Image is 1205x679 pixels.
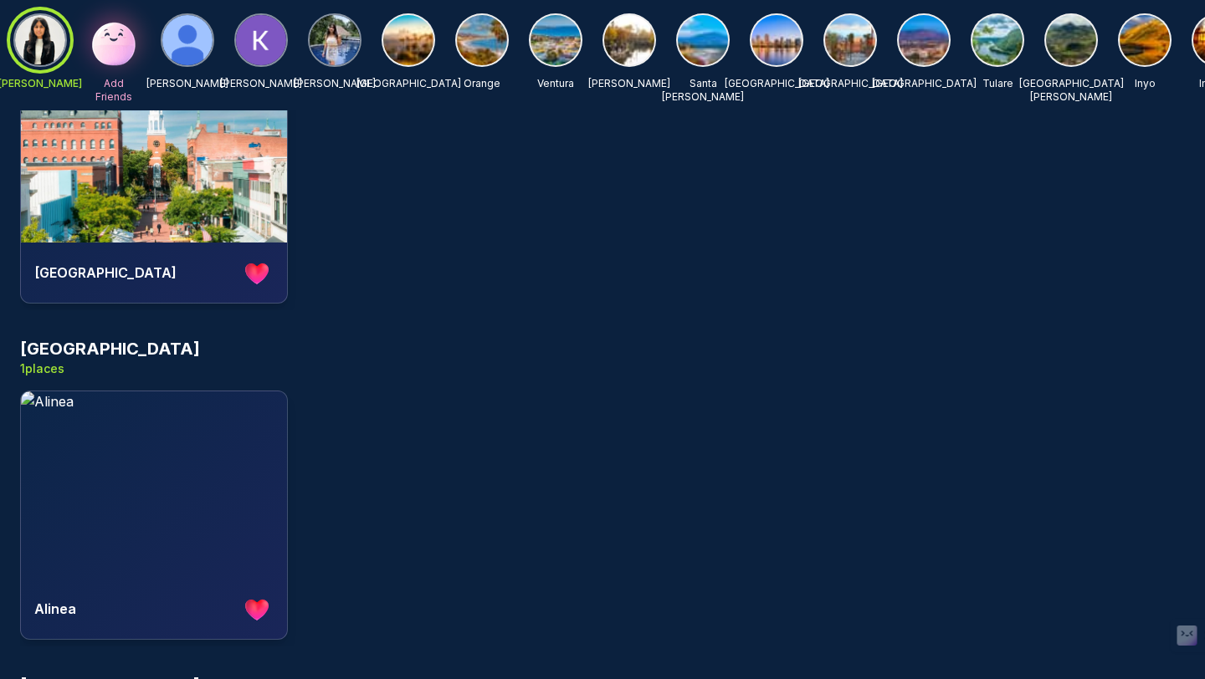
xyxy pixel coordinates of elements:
img: Ventura [531,15,581,65]
p: Inyo [1135,77,1156,90]
p: [GEOGRAPHIC_DATA] [356,77,461,90]
img: Riverside [899,15,949,65]
p: [PERSON_NAME] [588,77,670,90]
img: Tulare [972,15,1023,65]
p: [PERSON_NAME] [220,77,302,90]
p: [GEOGRAPHIC_DATA] [798,77,903,90]
img: San Diego [751,15,802,65]
p: [GEOGRAPHIC_DATA][PERSON_NAME] [1019,77,1124,104]
img: Kern [604,15,654,65]
img: San Bernardino [825,15,875,65]
img: Khushi Kasturiya [310,15,360,65]
img: Inyo [1120,15,1170,65]
img: Alinea [21,391,287,579]
p: [GEOGRAPHIC_DATA] [725,77,829,90]
img: Add Friends [87,13,141,67]
img: Matthew Miller [162,15,213,65]
img: Los Angeles [383,15,433,65]
img: San Luis Obispo [1046,15,1096,65]
p: Tulare [982,77,1013,90]
p: Santa [PERSON_NAME] [662,77,744,104]
h4: Alinea [34,599,233,619]
p: Add Friends [87,77,141,104]
p: Orange [464,77,500,90]
p: 1 places [20,360,200,377]
p: [PERSON_NAME] [146,77,228,90]
img: Khushi Kasturiya [236,15,286,65]
img: Burlington [21,55,287,242]
p: Ventura [537,77,574,90]
img: Orange [457,15,507,65]
h3: [GEOGRAPHIC_DATA] [20,337,200,360]
p: [PERSON_NAME] [294,77,376,90]
p: [GEOGRAPHIC_DATA] [872,77,977,90]
h4: [GEOGRAPHIC_DATA] [34,263,233,283]
img: Santa Barbara [678,15,728,65]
